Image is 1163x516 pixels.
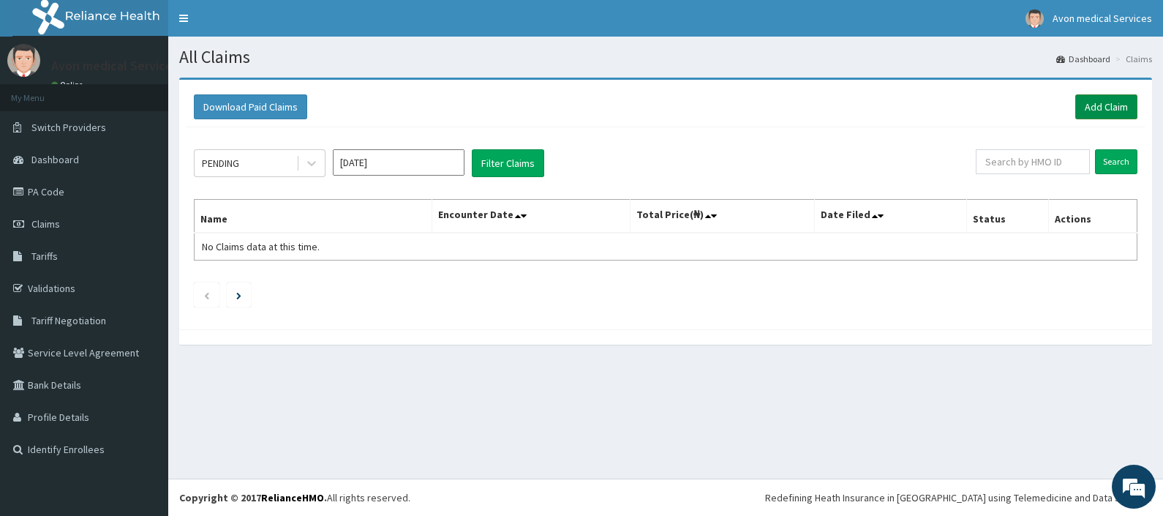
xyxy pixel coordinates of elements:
[202,240,320,253] span: No Claims data at this time.
[432,200,630,233] th: Encounter Date
[1025,10,1044,28] img: User Image
[1112,53,1152,65] li: Claims
[966,200,1048,233] th: Status
[1053,12,1152,25] span: Avon medical Services
[7,44,40,77] img: User Image
[631,200,814,233] th: Total Price(₦)
[168,479,1163,516] footer: All rights reserved.
[261,491,324,504] a: RelianceHMO
[236,288,241,302] a: Next page
[203,288,210,302] a: Previous page
[51,80,86,90] a: Online
[202,156,239,171] div: PENDING
[976,149,1090,174] input: Search by HMO ID
[1056,53,1110,65] a: Dashboard
[31,217,60,231] span: Claims
[179,491,327,504] strong: Copyright © 2017 .
[31,121,106,134] span: Switch Providers
[1048,200,1137,233] th: Actions
[31,250,58,263] span: Tariffs
[51,59,178,72] p: Avon medical Services
[195,200,432,233] th: Name
[765,490,1152,505] div: Redefining Heath Insurance in [GEOGRAPHIC_DATA] using Telemedicine and Data Science!
[1095,149,1137,174] input: Search
[814,200,966,233] th: Date Filed
[31,314,106,327] span: Tariff Negotiation
[333,149,464,176] input: Select Month and Year
[31,153,79,166] span: Dashboard
[472,149,544,177] button: Filter Claims
[194,94,307,119] button: Download Paid Claims
[179,48,1152,67] h1: All Claims
[1075,94,1137,119] a: Add Claim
